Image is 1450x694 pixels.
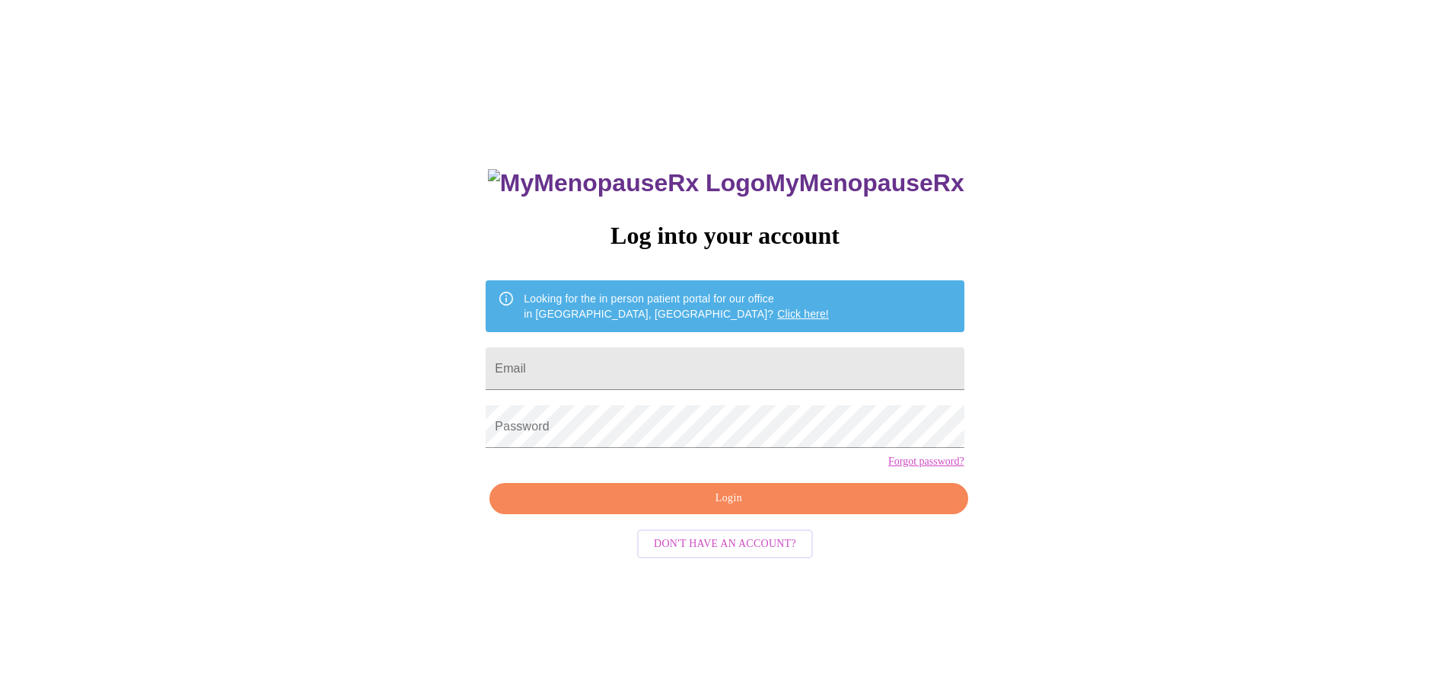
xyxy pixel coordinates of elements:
span: Don't have an account? [654,535,796,554]
span: Login [507,489,950,508]
a: Click here! [777,308,829,320]
a: Don't have an account? [633,536,817,549]
h3: Log into your account [486,222,964,250]
img: MyMenopauseRx Logo [488,169,765,197]
a: Forgot password? [888,456,964,468]
div: Looking for the in person patient portal for our office in [GEOGRAPHIC_DATA], [GEOGRAPHIC_DATA]? [524,285,829,328]
h3: MyMenopauseRx [488,169,964,197]
button: Don't have an account? [637,529,813,559]
button: Login [489,483,967,514]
